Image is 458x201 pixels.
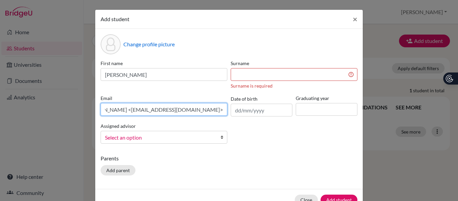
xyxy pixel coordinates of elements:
[101,60,227,67] label: First name
[105,133,214,142] span: Select an option
[231,82,357,89] div: Surname is required
[101,95,227,102] label: Email
[296,95,357,102] label: Graduating year
[101,122,136,130] label: Assigned advisor
[101,16,129,22] span: Add student
[101,165,135,175] button: Add parent
[347,10,363,29] button: Close
[353,14,357,24] span: ×
[231,60,357,67] label: Surname
[231,104,292,116] input: dd/mm/yyyy
[231,95,257,102] label: Date of birth
[101,154,357,162] p: Parents
[101,34,121,54] div: Profile picture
